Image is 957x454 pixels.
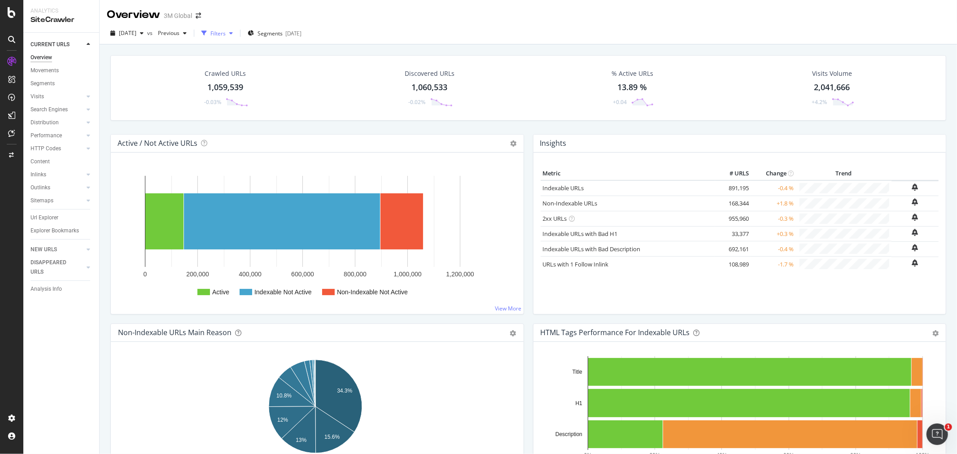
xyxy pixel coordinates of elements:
div: CURRENT URLS [31,40,70,49]
div: arrow-right-arrow-left [196,13,201,19]
iframe: Intercom live chat [926,423,948,445]
a: Search Engines [31,105,84,114]
text: 15.6% [324,434,340,441]
div: -0.03% [204,98,221,106]
svg: A chart. [118,167,512,307]
div: Filters [210,30,226,37]
div: gear [932,330,939,336]
text: Non-Indexable Not Active [337,288,408,296]
div: Analysis Info [31,284,62,294]
div: Analytics [31,7,92,15]
h4: Insights [540,137,567,149]
a: Analysis Info [31,284,93,294]
div: % Active URLs [612,69,653,78]
div: bell-plus [912,244,918,251]
a: Content [31,157,93,166]
text: Indexable Not Active [254,288,312,296]
div: bell-plus [912,214,918,221]
a: URLs with 1 Follow Inlink [543,260,609,268]
button: [DATE] [107,26,147,40]
text: H1 [575,400,582,406]
a: View More [495,305,522,312]
a: DISAPPEARED URLS [31,258,84,277]
div: Visits Volume [812,69,852,78]
button: Previous [154,26,190,40]
text: 800,000 [344,271,367,278]
text: 0 [144,271,147,278]
div: Explorer Bookmarks [31,226,79,236]
span: 1 [945,423,952,431]
div: Url Explorer [31,213,58,223]
a: Indexable URLs [543,184,584,192]
div: DISAPPEARED URLS [31,258,76,277]
div: Content [31,157,50,166]
a: HTTP Codes [31,144,84,153]
button: Segments[DATE] [244,26,305,40]
span: Segments [258,30,283,37]
div: Segments [31,79,55,88]
td: +0.3 % [751,226,796,241]
span: 2025 Aug. 3rd [119,29,136,37]
th: # URLS [715,167,751,180]
div: NEW URLS [31,245,57,254]
div: 2,041,666 [814,82,850,93]
text: 10.8% [276,393,292,399]
div: bell-plus [912,183,918,191]
div: Discovered URLs [405,69,454,78]
a: Distribution [31,118,84,127]
td: 168,344 [715,196,751,211]
td: 955,960 [715,211,751,226]
a: Indexable URLs with Bad H1 [543,230,618,238]
td: +1.8 % [751,196,796,211]
div: Overview [107,7,160,22]
th: Change [751,167,796,180]
div: HTTP Codes [31,144,61,153]
a: Overview [31,53,93,62]
div: bell-plus [912,229,918,236]
a: Url Explorer [31,213,93,223]
td: 108,989 [715,257,751,271]
td: -0.3 % [751,211,796,226]
a: Indexable URLs with Bad Description [543,245,641,253]
div: HTML Tags Performance for Indexable URLs [541,328,690,337]
h4: Active / Not Active URLs [118,137,197,149]
div: Visits [31,92,44,101]
td: -1.7 % [751,257,796,271]
div: 13.89 % [617,82,647,93]
i: Options [511,140,517,147]
a: Sitemaps [31,196,84,205]
a: Explorer Bookmarks [31,226,93,236]
a: 2xx URLs [543,214,567,223]
div: 3M Global [164,11,192,20]
text: 400,000 [239,271,262,278]
div: +0.04 [613,98,627,106]
text: 600,000 [291,271,314,278]
text: 200,000 [186,271,209,278]
th: Metric [541,167,716,180]
a: Visits [31,92,84,101]
div: 1,060,533 [412,82,448,93]
text: 1,200,000 [446,271,474,278]
div: bell-plus [912,259,918,266]
button: Filters [198,26,236,40]
div: bell-plus [912,198,918,205]
div: Movements [31,66,59,75]
a: Outlinks [31,183,84,192]
td: -0.4 % [751,180,796,196]
div: Crawled URLs [205,69,246,78]
div: [DATE] [285,30,302,37]
div: Sitemaps [31,196,53,205]
a: Performance [31,131,84,140]
div: Non-Indexable URLs Main Reason [118,328,232,337]
div: Overview [31,53,52,62]
text: 12% [277,417,288,423]
td: 891,195 [715,180,751,196]
text: Active [212,288,229,296]
td: 33,377 [715,226,751,241]
td: -0.4 % [751,241,796,257]
div: gear [510,330,516,336]
th: Trend [796,167,891,180]
div: Outlinks [31,183,50,192]
a: NEW URLS [31,245,84,254]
